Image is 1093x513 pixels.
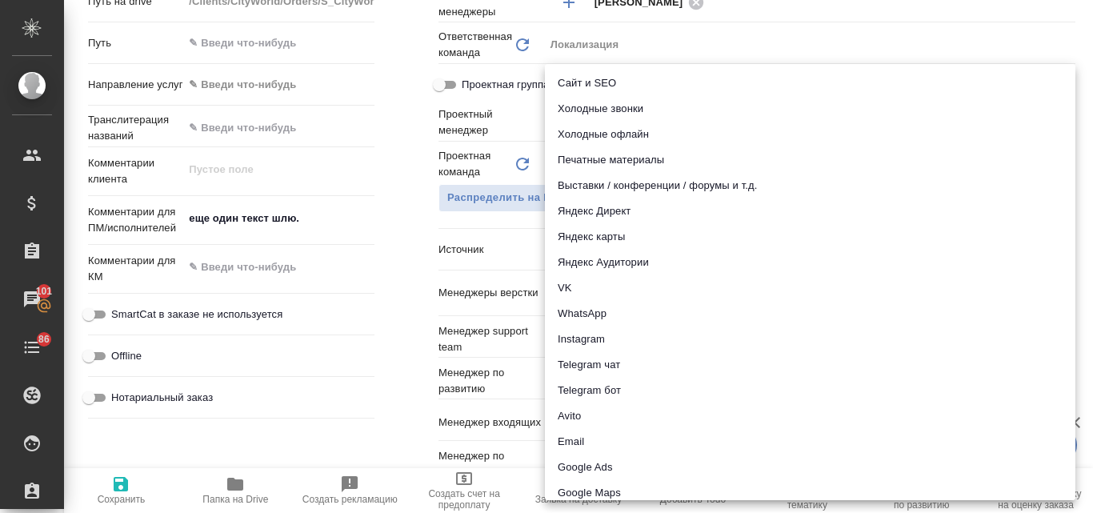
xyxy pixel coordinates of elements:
[545,96,1075,122] li: Холодные звонки
[545,250,1075,275] li: Яндекс Аудитории
[545,122,1075,147] li: Холодные офлайн
[545,480,1075,506] li: Google Maps
[545,429,1075,455] li: Email
[545,173,1075,198] li: Выставки / конференции / форумы и т.д.
[545,378,1075,403] li: Telegram бот
[545,327,1075,352] li: Instagram
[545,70,1075,96] li: Сайт и SEO
[545,352,1075,378] li: Telegram чат
[545,147,1075,173] li: Печатные материалы
[545,455,1075,480] li: Google Ads
[545,198,1075,224] li: Яндекс Директ
[545,224,1075,250] li: Яндекс карты
[545,301,1075,327] li: WhatsApp
[545,403,1075,429] li: Avito
[545,275,1075,301] li: VK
